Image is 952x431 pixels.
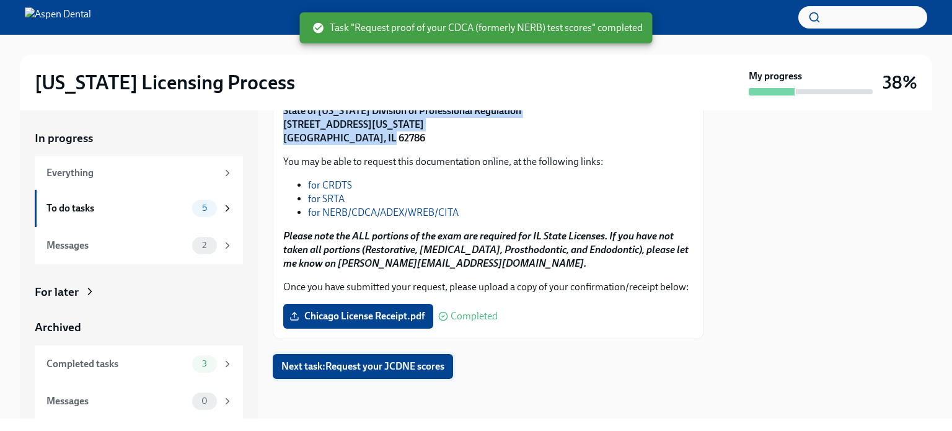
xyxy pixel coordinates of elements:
[308,193,345,205] a: for SRTA
[451,311,498,321] span: Completed
[283,280,694,294] p: Once you have submitted your request, please upload a copy of your confirmation/receipt below:
[283,230,689,269] strong: Please note the ALL portions of the exam are required for IL State Licenses. If you have not take...
[35,284,243,300] a: For later
[46,166,217,180] div: Everything
[195,203,214,213] span: 5
[308,179,352,191] a: for CRDTS
[308,207,459,218] a: for NERB/CDCA/ADEX/WREB/CITA
[35,284,79,300] div: For later
[749,69,802,83] strong: My progress
[35,345,243,383] a: Completed tasks3
[46,239,187,252] div: Messages
[195,241,214,250] span: 2
[35,383,243,420] a: Messages0
[281,360,444,373] span: Next task : Request your JCDNE scores
[35,130,243,146] a: In progress
[35,70,295,95] h2: [US_STATE] Licensing Process
[25,7,91,27] img: Aspen Dental
[35,319,243,335] a: Archived
[273,354,453,379] button: Next task:Request your JCDNE scores
[194,396,215,406] span: 0
[283,304,433,329] label: Chicago License Receipt.pdf
[35,227,243,264] a: Messages2
[46,394,187,408] div: Messages
[46,357,187,371] div: Completed tasks
[283,155,694,169] p: You may be able to request this documentation online, at the following links:
[312,21,643,35] span: Task "Request proof of your CDCA (formerly NERB) test scores" completed
[35,190,243,227] a: To do tasks5
[35,156,243,190] a: Everything
[195,359,214,368] span: 3
[292,310,425,322] span: Chicago License Receipt.pdf
[46,202,187,215] div: To do tasks
[883,71,917,94] h3: 38%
